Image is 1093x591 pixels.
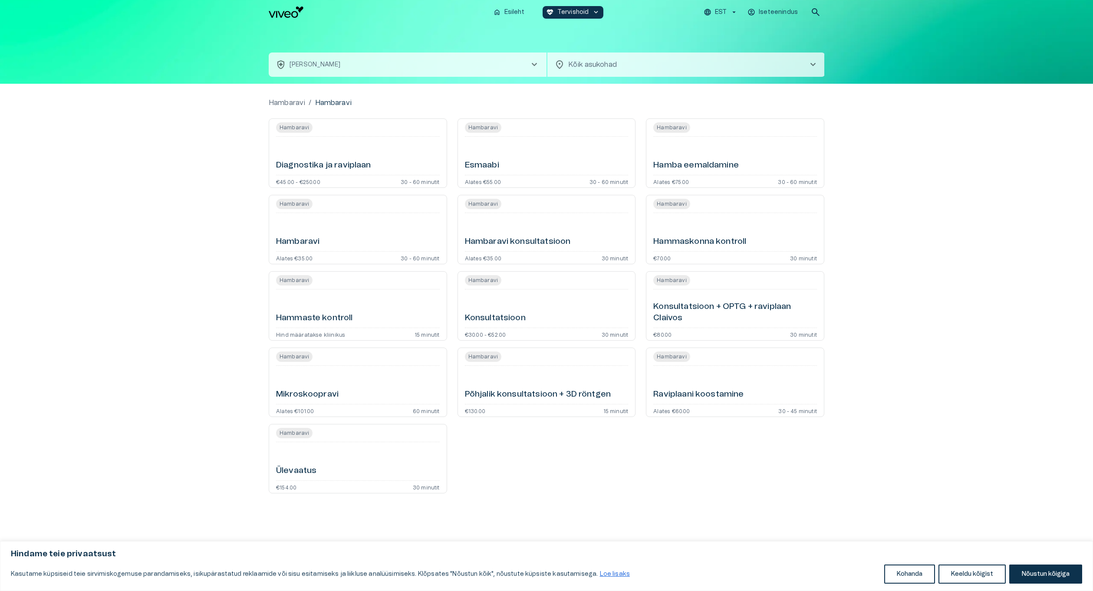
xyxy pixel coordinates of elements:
a: Open service booking details [269,195,447,264]
p: 30 - 60 minutit [589,179,629,184]
h6: Hammaste kontroll [276,312,353,324]
p: Iseteenindus [759,8,798,17]
span: ecg_heart [546,8,554,16]
button: Iseteenindus [746,6,800,19]
p: €45.00 - €250.00 [276,179,320,184]
p: Hambaravi [315,98,352,108]
h6: Hambaravi konsultatsioon [465,236,571,248]
span: Hambaravi [465,353,501,361]
span: keyboard_arrow_down [592,8,600,16]
p: 30 - 60 minutit [401,255,440,260]
p: 15 minutit [603,408,629,413]
h6: Diagnostika ja raviplaan [276,160,371,171]
button: health_and_safety[PERSON_NAME]chevron_right [269,53,546,77]
h6: Hammaskonna kontroll [653,236,746,248]
a: Open service booking details [269,118,447,188]
a: Open service booking details [458,195,636,264]
button: Kohanda [884,565,935,584]
p: Tervishoid [557,8,589,17]
a: Open service booking details [269,424,447,493]
a: Open service booking details [646,348,824,417]
p: Alates €55.00 [465,179,501,184]
p: Kasutame küpsiseid teie sirvimiskogemuse parandamiseks, isikupärastatud reklaamide või sisu esita... [11,569,630,579]
p: Hind määratakse kliinikus [276,332,345,337]
button: Nõustun kõigiga [1009,565,1082,584]
p: Alates €60.00 [653,408,690,413]
span: chevron_right [808,59,818,70]
p: 30 - 60 minutit [401,179,440,184]
p: €70.00 [653,255,671,260]
p: Alates €101.00 [276,408,314,413]
p: Alates €35.00 [465,255,501,260]
button: ecg_heartTervishoidkeyboard_arrow_down [543,6,604,19]
a: Hambaravi [269,98,305,108]
p: 30 minutit [602,255,629,260]
h6: Esmaabi [465,160,499,171]
p: 15 minutit [415,332,440,337]
span: Hambaravi [465,200,501,208]
p: 30 - 60 minutit [778,179,817,184]
span: Hambaravi [653,124,690,131]
h6: Mikroskoopravi [276,389,339,401]
h6: Konsultatsioon + OPTG + raviplaan Claivos [653,301,817,324]
a: Open service booking details [458,118,636,188]
span: Hambaravi [276,353,313,361]
h6: Konsultatsioon [465,312,526,324]
p: 30 - 45 minutit [778,408,817,413]
button: EST [702,6,739,19]
span: Hambaravi [276,276,313,284]
span: home [493,8,501,16]
p: 30 minutit [413,484,440,489]
a: Navigate to homepage [269,7,486,18]
button: open search modal [807,3,824,21]
p: Alates €75.00 [653,179,689,184]
a: Open service booking details [458,271,636,341]
a: Open service booking details [646,195,824,264]
p: / [309,98,311,108]
h6: Raviplaani koostamine [653,389,744,401]
p: Hindame teie privaatsust [11,549,1082,559]
span: search [810,7,821,17]
p: Kõik asukohad [568,59,794,70]
span: Hambaravi [653,276,690,284]
p: €30.00 - €52.00 [465,332,506,337]
p: €80.00 [653,332,672,337]
p: EST [715,8,727,17]
p: 30 minutit [790,332,817,337]
a: Open service booking details [458,348,636,417]
h6: Hamba eemaldamine [653,160,739,171]
span: health_and_safety [276,59,286,70]
a: Loe lisaks [599,571,631,578]
span: Hambaravi [276,200,313,208]
span: Hambaravi [653,353,690,361]
span: Hambaravi [465,124,501,131]
span: Hambaravi [276,429,313,437]
p: Esileht [504,8,524,17]
a: Open service booking details [269,348,447,417]
button: homeEsileht [490,6,529,19]
span: Hambaravi [653,200,690,208]
p: 30 minutit [602,332,629,337]
p: €154.00 [276,484,296,489]
button: Keeldu kõigist [938,565,1006,584]
span: Hambaravi [276,124,313,131]
span: chevron_right [529,59,540,70]
p: €130.00 [465,408,485,413]
span: location_on [554,59,565,70]
p: Alates €35.00 [276,255,313,260]
p: 30 minutit [790,255,817,260]
h6: Põhjalik konsultatsioon + 3D röntgen [465,389,611,401]
span: Hambaravi [465,276,501,284]
a: Open service booking details [269,271,447,341]
a: Open service booking details [646,271,824,341]
h6: Hambaravi [276,236,319,248]
p: 60 minutit [413,408,440,413]
img: Viveo logo [269,7,303,18]
p: [PERSON_NAME] [290,60,340,69]
span: Help [44,7,57,14]
a: Open service booking details [646,118,824,188]
h6: Ülevaatus [276,465,316,477]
